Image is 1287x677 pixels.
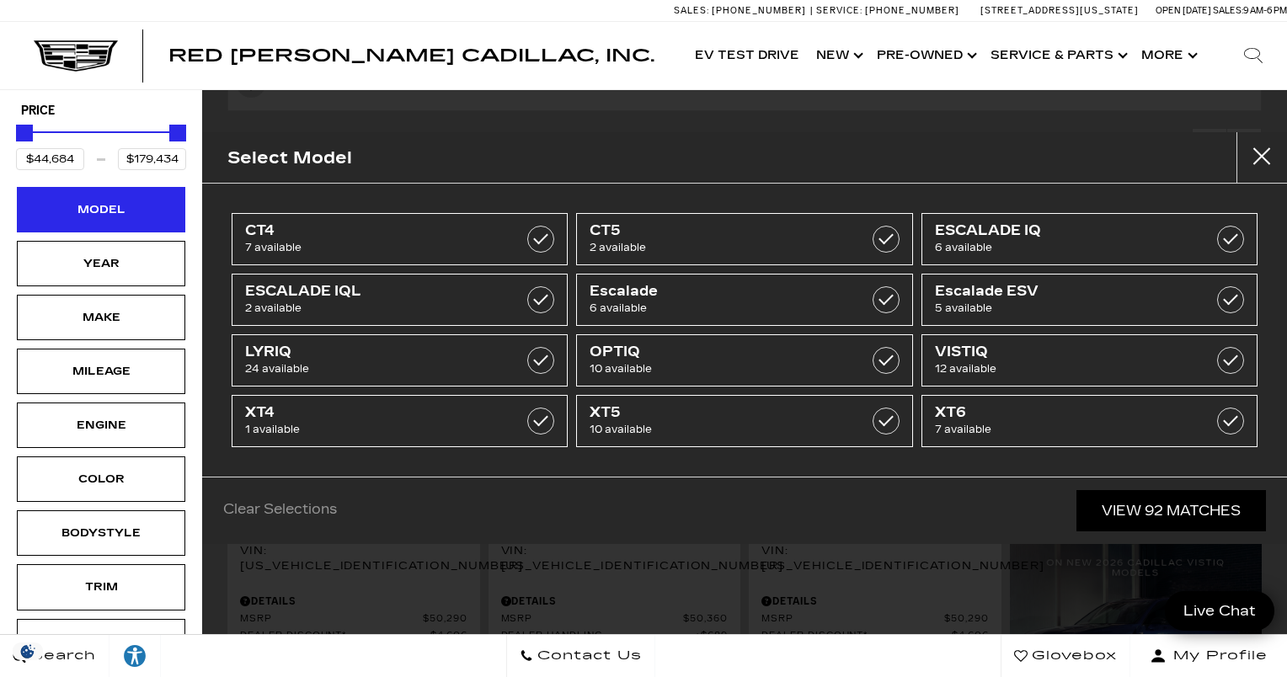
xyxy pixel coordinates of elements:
[232,395,568,447] a: XT41 available
[8,642,47,660] img: Opt-Out Icon
[59,470,143,488] div: Color
[1001,635,1130,677] a: Glovebox
[810,6,964,15] a: Service: [PHONE_NUMBER]
[17,295,185,340] div: MakeMake
[674,5,709,16] span: Sales:
[686,22,808,89] a: EV Test Drive
[245,360,508,377] span: 24 available
[1133,22,1203,89] button: More
[59,308,143,327] div: Make
[1130,635,1287,677] button: Open user profile menu
[1213,5,1243,16] span: Sales:
[245,222,508,239] span: CT4
[921,395,1258,447] a: XT67 available
[59,200,143,219] div: Model
[935,344,1198,360] span: VISTIQ
[921,334,1258,386] a: VISTIQ12 available
[506,635,655,677] a: Contact Us
[17,456,185,502] div: ColorColor
[245,300,508,317] span: 2 available
[168,45,654,66] span: Red [PERSON_NAME] Cadillac, Inc.
[808,22,868,89] a: New
[576,395,912,447] a: XT510 available
[21,104,181,119] h5: Price
[935,421,1198,438] span: 7 available
[533,644,642,668] span: Contact Us
[982,22,1133,89] a: Service & Parts
[1243,5,1287,16] span: 9 AM-6 PM
[8,642,47,660] section: Click to Open Cookie Consent Modal
[17,187,185,232] div: ModelModel
[1165,591,1274,631] a: Live Chat
[245,404,508,421] span: XT4
[1167,644,1268,668] span: My Profile
[118,148,186,170] input: Maximum
[576,274,912,326] a: Escalade6 available
[590,404,852,421] span: XT5
[232,334,568,386] a: LYRIQ24 available
[1156,5,1211,16] span: Open [DATE]
[16,119,186,170] div: Price
[59,632,143,651] div: Features
[590,283,852,300] span: Escalade
[16,125,33,141] div: Minimum Price
[26,644,96,668] span: Search
[1175,601,1264,621] span: Live Chat
[590,360,852,377] span: 10 available
[1076,490,1266,531] a: View 92 Matches
[34,40,118,72] img: Cadillac Dark Logo with Cadillac White Text
[59,362,143,381] div: Mileage
[232,213,568,265] a: CT47 available
[109,643,160,669] div: Explore your accessibility options
[17,241,185,286] div: YearYear
[245,421,508,438] span: 1 available
[865,5,959,16] span: [PHONE_NUMBER]
[17,510,185,556] div: BodystyleBodystyle
[245,239,508,256] span: 7 available
[921,213,1258,265] a: ESCALADE IQ6 available
[868,22,982,89] a: Pre-Owned
[576,213,912,265] a: CT52 available
[935,404,1198,421] span: XT6
[59,416,143,434] div: Engine
[921,274,1258,326] a: Escalade ESV5 available
[59,254,143,273] div: Year
[245,283,508,300] span: ESCALADE IQL
[59,524,143,542] div: Bodystyle
[935,222,1198,239] span: ESCALADE IQ
[223,501,337,521] a: Clear Selections
[935,239,1198,256] span: 6 available
[590,421,852,438] span: 10 available
[935,300,1198,317] span: 5 available
[1220,22,1287,89] div: Search
[17,619,185,664] div: FeaturesFeatures
[16,148,84,170] input: Minimum
[168,47,654,64] a: Red [PERSON_NAME] Cadillac, Inc.
[245,344,508,360] span: LYRIQ
[1236,132,1287,183] button: close
[17,349,185,394] div: MileageMileage
[590,222,852,239] span: CT5
[1028,644,1117,668] span: Glovebox
[816,5,862,16] span: Service:
[980,5,1139,16] a: [STREET_ADDRESS][US_STATE]
[17,564,185,610] div: TrimTrim
[109,635,161,677] a: Explore your accessibility options
[674,6,810,15] a: Sales: [PHONE_NUMBER]
[590,300,852,317] span: 6 available
[169,125,186,141] div: Maximum Price
[712,5,806,16] span: [PHONE_NUMBER]
[227,144,352,172] h2: Select Model
[935,360,1198,377] span: 12 available
[576,334,912,386] a: OPTIQ10 available
[59,578,143,596] div: Trim
[935,283,1198,300] span: Escalade ESV
[232,274,568,326] a: ESCALADE IQL2 available
[17,402,185,448] div: EngineEngine
[590,344,852,360] span: OPTIQ
[590,239,852,256] span: 2 available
